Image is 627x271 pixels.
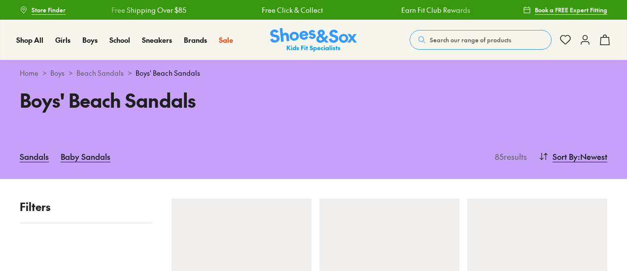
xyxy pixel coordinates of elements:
[20,146,49,167] a: Sandals
[553,151,578,162] span: Sort By
[184,35,207,45] a: Brands
[491,151,527,162] p: 85 results
[82,35,98,45] a: Boys
[20,86,302,114] h1: Boys' Beach Sandals
[142,35,172,45] a: Sneakers
[109,35,130,45] a: School
[16,35,43,45] a: Shop All
[55,35,70,45] a: Girls
[539,146,607,167] button: Sort By:Newest
[535,5,607,14] span: Book a FREE Expert Fitting
[136,68,200,78] span: Boys' Beach Sandals
[76,68,124,78] a: Beach Sandals
[523,1,607,19] a: Book a FREE Expert Fitting
[20,68,38,78] a: Home
[20,68,607,78] div: > > >
[400,5,469,15] a: Earn Fit Club Rewards
[410,30,552,50] button: Search our range of products
[111,5,186,15] a: Free Shipping Over $85
[20,199,152,215] p: Filters
[20,1,66,19] a: Store Finder
[32,5,66,14] span: Store Finder
[270,28,357,52] a: Shoes & Sox
[261,5,322,15] a: Free Click & Collect
[50,68,65,78] a: Boys
[578,151,607,162] span: : Newest
[61,146,110,167] a: Baby Sandals
[219,35,233,45] a: Sale
[430,35,511,44] span: Search our range of products
[270,28,357,52] img: SNS_Logo_Responsive.svg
